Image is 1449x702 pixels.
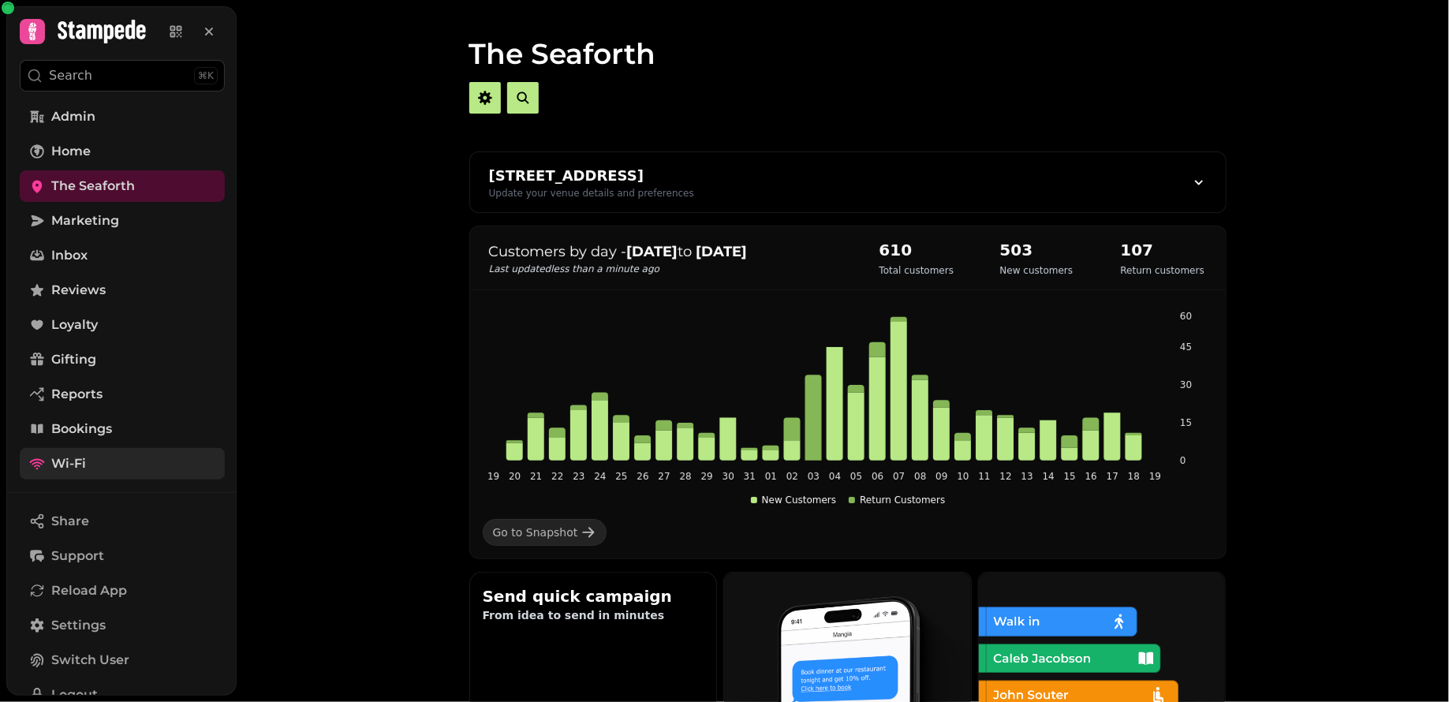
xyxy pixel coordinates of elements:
[1148,471,1160,482] tspan: 19
[615,471,627,482] tspan: 25
[20,240,225,271] a: Inbox
[51,385,103,404] span: Reports
[51,581,127,600] span: Reload App
[1000,264,1074,277] p: New customers
[1042,471,1054,482] tspan: 14
[957,471,969,482] tspan: 10
[489,263,848,275] p: Last updated less than a minute ago
[51,350,96,369] span: Gifting
[51,281,106,300] span: Reviews
[879,264,954,277] p: Total customers
[1121,239,1204,261] h2: 107
[1021,471,1033,482] tspan: 13
[573,471,584,482] tspan: 23
[20,448,225,480] a: Wi-Fi
[999,471,1011,482] tspan: 12
[1180,455,1186,466] tspan: 0
[530,471,542,482] tspan: 21
[20,413,225,445] a: Bookings
[487,471,499,482] tspan: 19
[807,471,819,482] tspan: 03
[978,471,990,482] tspan: 11
[20,136,225,167] a: Home
[1180,342,1192,353] tspan: 45
[20,274,225,306] a: Reviews
[637,471,648,482] tspan: 26
[20,309,225,341] a: Loyalty
[1180,311,1192,322] tspan: 60
[483,585,704,607] h2: Send quick campaign
[679,471,691,482] tspan: 28
[489,241,848,263] p: Customers by day - to
[51,454,86,473] span: Wi-Fi
[49,66,92,85] p: Search
[20,540,225,572] button: Support
[828,471,840,482] tspan: 04
[879,239,954,261] h2: 610
[627,243,678,260] strong: [DATE]
[51,246,88,265] span: Inbox
[508,471,520,482] tspan: 20
[51,420,112,439] span: Bookings
[20,205,225,237] a: Marketing
[20,506,225,537] button: Share
[51,107,95,126] span: Admin
[1106,471,1118,482] tspan: 17
[936,471,947,482] tspan: 09
[489,165,694,187] div: [STREET_ADDRESS]
[51,316,98,334] span: Loyalty
[20,170,225,202] a: The Seaforth
[194,67,218,84] div: ⌘K
[51,177,135,196] span: The Seaforth
[20,101,225,133] a: Admin
[1000,239,1074,261] h2: 503
[551,471,563,482] tspan: 22
[1180,417,1192,428] tspan: 15
[893,471,905,482] tspan: 07
[20,610,225,641] a: Settings
[872,471,883,482] tspan: 06
[20,575,225,607] button: Reload App
[489,187,694,200] div: Update your venue details and preferences
[483,519,607,546] a: Go to Snapshot
[1127,471,1139,482] tspan: 18
[493,525,578,540] div: Go to Snapshot
[20,344,225,375] a: Gifting
[764,471,776,482] tspan: 01
[914,471,926,482] tspan: 08
[751,494,837,506] div: New Customers
[722,471,734,482] tspan: 30
[700,471,712,482] tspan: 29
[1063,471,1075,482] tspan: 15
[1121,264,1204,277] p: Return customers
[1180,379,1192,390] tspan: 30
[1085,471,1096,482] tspan: 16
[594,471,606,482] tspan: 24
[51,512,89,531] span: Share
[786,471,797,482] tspan: 02
[849,494,945,506] div: Return Customers
[51,142,91,161] span: Home
[20,644,225,676] button: Switch User
[20,60,225,91] button: Search⌘K
[51,547,104,566] span: Support
[51,211,119,230] span: Marketing
[696,243,748,260] strong: [DATE]
[658,471,670,482] tspan: 27
[51,616,106,635] span: Settings
[483,607,704,623] p: From idea to send in minutes
[743,471,755,482] tspan: 31
[20,379,225,410] a: Reports
[51,651,129,670] span: Switch User
[850,471,862,482] tspan: 05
